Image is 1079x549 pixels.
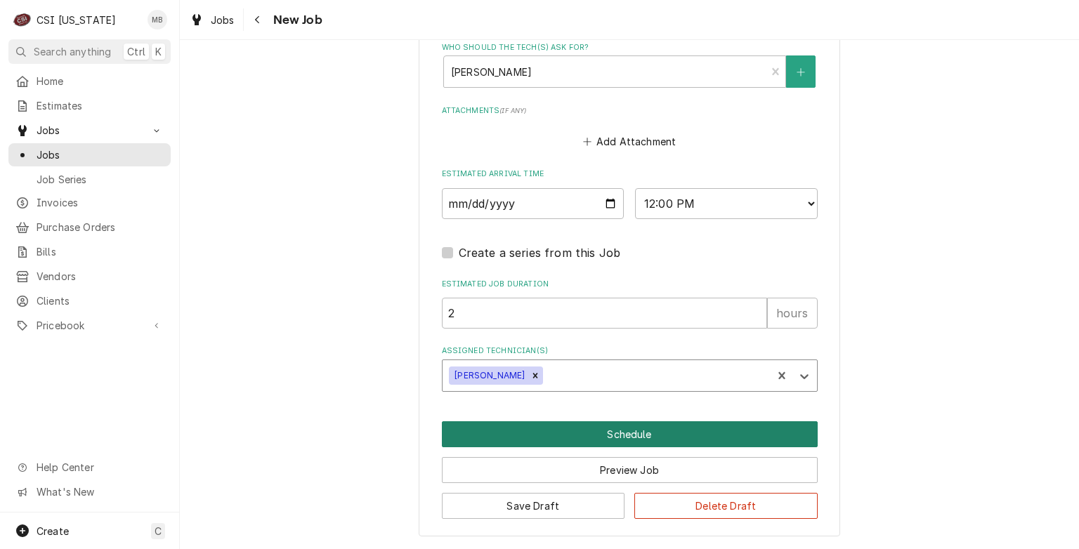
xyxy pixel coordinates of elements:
[37,244,164,259] span: Bills
[442,42,818,88] div: Who should the tech(s) ask for?
[442,483,818,519] div: Button Group Row
[8,168,171,191] a: Job Series
[8,94,171,117] a: Estimates
[37,220,164,234] span: Purchase Orders
[442,345,818,357] label: Assigned Technician(s)
[634,493,818,519] button: Delete Draft
[37,484,162,499] span: What's New
[442,279,818,290] label: Estimated Job Duration
[8,143,171,166] a: Jobs
[8,314,171,337] a: Go to Pricebook
[8,289,171,312] a: Clients
[37,147,164,162] span: Jobs
[37,98,164,113] span: Estimates
[459,244,621,261] label: Create a series from this Job
[37,318,143,333] span: Pricebook
[442,421,818,519] div: Button Group
[37,525,69,537] span: Create
[37,74,164,88] span: Home
[8,456,171,479] a: Go to Help Center
[528,366,543,385] div: Remove Jeff Hartley
[442,279,818,329] div: Estimated Job Duration
[449,366,528,385] div: [PERSON_NAME]
[442,42,818,53] label: Who should the tech(s) ask for?
[8,191,171,214] a: Invoices
[442,188,624,219] input: Date
[8,480,171,503] a: Go to What's New
[37,123,143,138] span: Jobs
[442,105,818,152] div: Attachments
[148,10,167,29] div: Matt Brewington's Avatar
[442,345,818,391] div: Assigned Technician(s)
[442,447,818,483] div: Button Group Row
[442,168,818,180] label: Estimated Arrival Time
[767,298,818,329] div: hours
[442,421,818,447] div: Button Group Row
[37,195,164,210] span: Invoices
[127,44,145,59] span: Ctrl
[155,524,162,538] span: C
[13,10,32,29] div: C
[37,293,164,308] span: Clients
[635,188,818,219] select: Time Select
[8,216,171,239] a: Purchase Orders
[37,269,164,284] span: Vendors
[8,70,171,93] a: Home
[8,265,171,288] a: Vendors
[13,10,32,29] div: CSI Kentucky's Avatar
[34,44,111,59] span: Search anything
[442,457,818,483] button: Preview Job
[8,39,171,64] button: Search anythingCtrlK
[211,13,235,27] span: Jobs
[442,493,625,519] button: Save Draft
[37,172,164,187] span: Job Series
[8,240,171,263] a: Bills
[37,460,162,475] span: Help Center
[37,13,116,27] div: CSI [US_STATE]
[442,105,818,117] label: Attachments
[8,119,171,142] a: Go to Jobs
[247,8,269,31] button: Navigate back
[580,132,679,152] button: Add Attachment
[269,11,322,29] span: New Job
[155,44,162,59] span: K
[442,168,818,218] div: Estimated Arrival Time
[442,421,818,447] button: Schedule
[499,107,526,114] span: ( if any )
[797,67,805,77] svg: Create New Contact
[184,8,240,32] a: Jobs
[148,10,167,29] div: MB
[786,55,816,88] button: Create New Contact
